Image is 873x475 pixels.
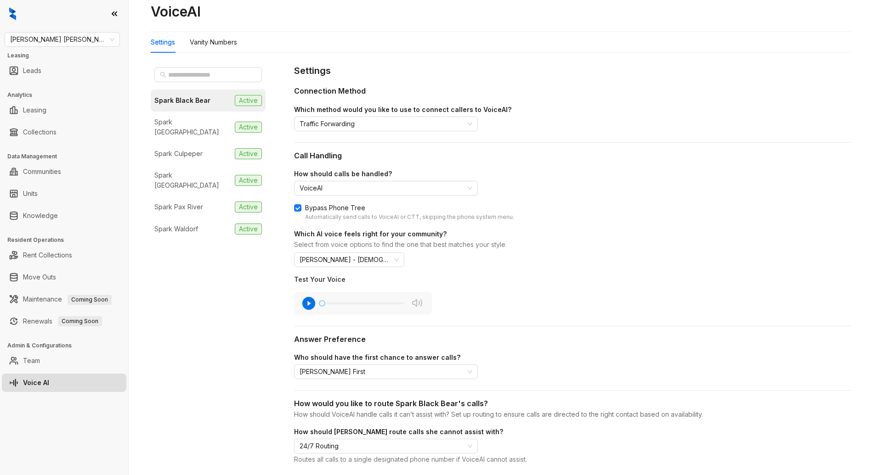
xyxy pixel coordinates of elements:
div: Call Handling [294,150,851,162]
span: Active [235,95,262,106]
li: Leads [2,61,126,80]
h3: Analytics [7,91,128,99]
a: Voice AI [23,374,49,392]
div: Test Your Voice [294,274,478,285]
div: Settings [151,37,175,47]
div: How should [PERSON_NAME] route calls she cannot assist with? [294,427,851,437]
h3: Data Management [7,152,128,161]
h3: Leasing [7,51,128,60]
li: Voice AI [2,374,126,392]
div: Select from voice options to find the one that best matches your style [294,240,851,251]
span: Active [235,122,262,133]
div: Who should have the first chance to answer calls? [294,352,851,363]
span: Active [235,224,262,235]
a: RenewalsComing Soon [23,312,102,330]
li: Communities [2,162,126,181]
h3: Admin & Configurations [7,341,128,350]
img: logo [9,7,16,20]
a: Units [23,184,38,203]
span: Traffic Forwarding [300,117,472,131]
li: Knowledge [2,207,126,225]
span: Gates Hudson [10,33,114,46]
div: Spark Black Bear [154,95,210,106]
span: VoiceAI [300,181,472,195]
li: Team [2,352,126,370]
div: Spark Pax River [154,202,203,212]
h3: Resident Operations [7,236,128,244]
span: search [160,72,166,78]
a: Leasing [23,101,46,119]
div: Connection Method [294,85,851,97]
li: Renewals [2,312,126,330]
div: Which AI voice feels right for your community? [294,229,851,239]
a: Rent Collections [23,246,72,264]
div: Which method would you like to use to connect callers to VoiceAI? [294,105,851,115]
span: Coming Soon [68,295,112,305]
a: Knowledge [23,207,58,225]
span: Natasha - American Female [300,253,399,267]
span: Coming Soon [58,316,102,326]
a: Team [23,352,40,370]
div: Answer Preference [294,334,851,345]
div: Spark Waldorf [154,224,198,234]
div: Spark Culpeper [154,149,203,159]
li: Move Outs [2,268,126,286]
li: Collections [2,123,126,141]
li: Maintenance [2,290,126,308]
a: Move Outs [23,268,56,286]
span: Bypass Phone Tree [301,203,518,222]
div: Spark [GEOGRAPHIC_DATA] [154,170,231,190]
span: 24/7 Routing [300,439,472,453]
h2: VoiceAI [151,3,201,20]
a: Collections [23,123,57,141]
div: Routes all calls to a single designated phone number if VoiceAI cannot assist. [294,454,851,466]
li: Leasing [2,101,126,119]
div: How should calls be handled? [294,169,851,179]
div: Vanity Numbers [190,37,237,47]
a: Leads [23,61,41,80]
span: Active [235,175,262,186]
div: Settings [294,64,851,78]
span: Active [235,201,262,212]
div: Spark [GEOGRAPHIC_DATA] [154,117,231,137]
div: How would you like to route Spark Black Bear's calls? [294,398,851,409]
span: Kelsey Answers First [300,365,472,379]
span: Active [235,148,262,159]
a: Communities [23,162,61,181]
div: Automatically send calls to VoiceAI or CTT, skipping the phone system menu. [305,213,514,222]
div: How should VoiceAI handle calls it can’t assist with? Set up routing to ensure calls are directed... [294,409,851,419]
li: Rent Collections [2,246,126,264]
li: Units [2,184,126,203]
